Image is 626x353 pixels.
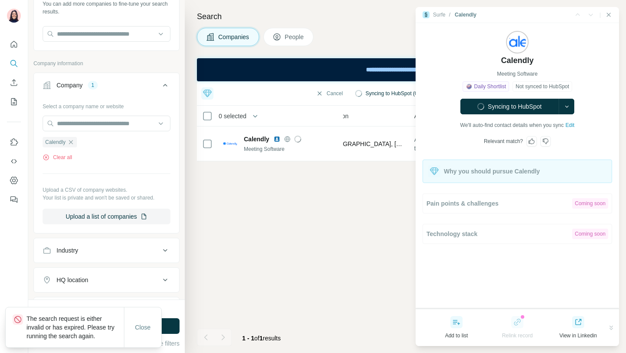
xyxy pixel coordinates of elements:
[423,224,612,243] button: Technology stackComing soon
[57,276,88,284] div: HQ location
[43,153,72,161] button: Clear all
[566,121,575,129] button: Edit
[219,112,246,120] span: 0 selected
[34,75,179,99] button: Company1
[7,192,21,207] button: Feedback
[516,83,569,90] span: Not synced to HubSpot
[433,11,446,19] div: Surfe
[244,135,269,143] span: Calendly
[260,335,263,342] span: 1
[426,230,477,238] span: Technology stack
[88,81,98,89] div: 1
[310,87,349,100] button: Cancel
[497,70,537,78] span: Meeting Software
[197,10,616,23] h4: Search
[242,335,254,342] span: 1 - 1
[197,58,616,81] iframe: Banner
[244,145,338,153] div: Meeting Software
[444,167,540,176] span: Why you should pursue Calendly
[34,240,179,261] button: Industry
[502,332,533,340] span: Relink record
[559,332,597,340] span: View in Linkedin
[43,194,170,202] p: Your list is private and won't be saved or shared.
[449,11,450,19] li: /
[7,9,21,23] img: Avatar
[328,140,404,148] span: [GEOGRAPHIC_DATA], [US_STATE]
[135,323,151,332] span: Close
[43,186,170,194] p: Upload a CSV of company websites.
[460,121,564,129] span: We'll auto-find contact details when you sync
[7,94,21,110] button: My lists
[455,11,476,19] div: Calendly
[27,314,124,340] p: The search request is either invalid or has expired. Please try running the search again.
[484,137,523,145] div: Relevant match ?
[57,246,78,255] div: Industry
[242,335,281,342] span: results
[599,11,601,19] div: |
[34,299,179,320] button: Annual revenue ($)
[466,84,472,89] img: check
[7,134,21,150] button: Use Surfe on LinkedIn
[572,229,608,239] div: Coming soon
[43,99,170,110] div: Select a company name or website
[605,11,612,18] button: Close side panel
[34,270,179,290] button: HQ location
[129,320,157,335] button: Close
[33,60,180,67] p: Company information
[366,90,424,97] span: Syncing to HubSpot (0/1)
[572,198,608,209] div: Coming soon
[426,199,499,208] span: Pain points & challenges
[254,335,260,342] span: of
[445,332,468,340] span: Add to list
[423,160,612,183] button: Why you should pursue Calendly
[45,138,66,146] span: Calendly
[423,11,430,18] img: Surfe Logo
[501,54,533,67] span: Calendly
[57,81,83,90] div: Company
[285,33,305,41] span: People
[423,194,612,213] button: Pain points & challengesComing soon
[273,136,280,143] img: LinkedIn logo
[7,56,21,71] button: Search
[218,33,250,41] span: Companies
[7,153,21,169] button: Use Surfe API
[223,142,237,146] img: Logo of Calendly
[72,305,142,313] div: 2000 search results remaining
[43,209,170,224] button: Upload a list of companies
[7,173,21,188] button: Dashboard
[474,83,506,90] span: Daily Shortlist
[7,37,21,52] button: Quick start
[7,75,21,90] button: Enrich CSV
